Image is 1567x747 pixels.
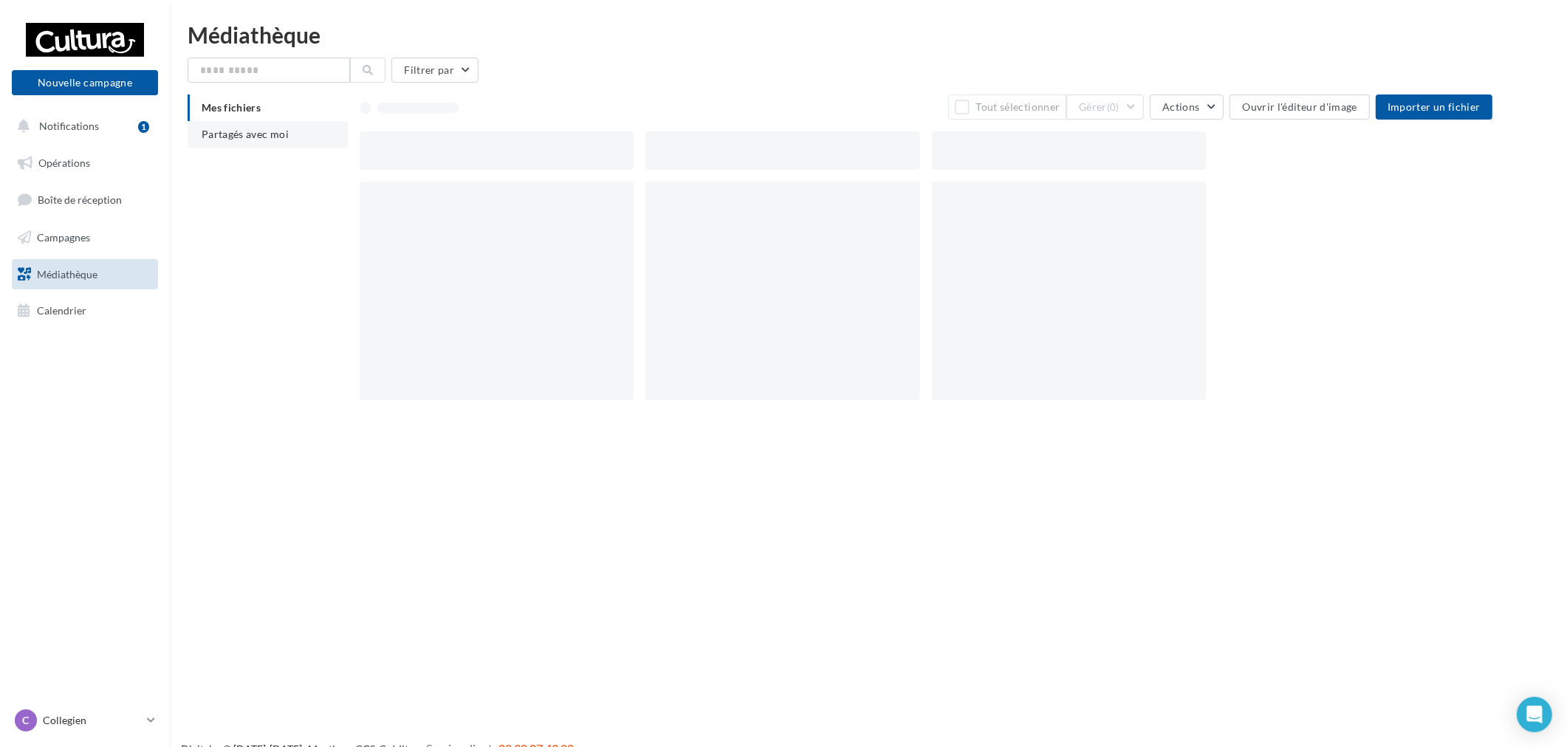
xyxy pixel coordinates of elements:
[391,58,479,83] button: Filtrer par
[9,148,161,179] a: Opérations
[38,193,122,206] span: Boîte de réception
[1388,100,1481,113] span: Importer un fichier
[23,713,30,728] span: C
[138,121,149,133] div: 1
[9,222,161,253] a: Campagnes
[37,304,86,317] span: Calendrier
[1517,697,1552,732] div: Open Intercom Messenger
[1150,94,1224,120] button: Actions
[188,24,1549,46] div: Médiathèque
[12,706,158,734] a: C Collegien
[1230,94,1369,120] button: Ouvrir l'éditeur d'image
[948,94,1066,120] button: Tout sélectionner
[202,101,261,114] span: Mes fichiers
[9,295,161,326] a: Calendrier
[9,111,155,142] button: Notifications 1
[1066,94,1144,120] button: Gérer(0)
[37,267,97,280] span: Médiathèque
[37,231,90,244] span: Campagnes
[38,156,90,169] span: Opérations
[1376,94,1492,120] button: Importer un fichier
[9,184,161,216] a: Boîte de réception
[1107,101,1119,113] span: (0)
[202,128,289,140] span: Partagés avec moi
[12,70,158,95] button: Nouvelle campagne
[39,120,99,132] span: Notifications
[1162,100,1199,113] span: Actions
[43,713,141,728] p: Collegien
[9,259,161,290] a: Médiathèque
